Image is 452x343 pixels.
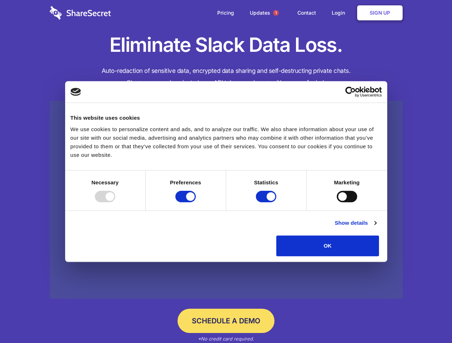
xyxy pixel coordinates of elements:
a: Login [325,2,356,24]
a: Pricing [210,2,241,24]
h1: Eliminate Slack Data Loss. [50,32,403,58]
div: We use cookies to personalize content and ads, and to analyze our traffic. We also share informat... [71,125,382,159]
a: Contact [290,2,323,24]
button: OK [276,235,379,256]
strong: Statistics [254,179,278,185]
a: Schedule a Demo [178,309,274,333]
div: This website uses cookies [71,114,382,122]
img: logo [71,88,81,96]
em: *No credit card required. [198,336,254,342]
h4: Auto-redaction of sensitive data, encrypted data sharing and self-destructing private chats. Shar... [50,65,403,89]
a: Sign Up [357,5,403,20]
strong: Necessary [92,179,119,185]
a: Show details [335,219,376,227]
a: Usercentrics Cookiebot - opens in a new window [319,86,382,97]
a: Wistia video thumbnail [50,101,403,299]
strong: Marketing [334,179,360,185]
span: 1 [273,10,279,16]
strong: Preferences [170,179,201,185]
img: logo-wordmark-white-trans-d4663122ce5f474addd5e946df7df03e33cb6a1c49d2221995e7729f52c070b2.svg [50,6,111,20]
